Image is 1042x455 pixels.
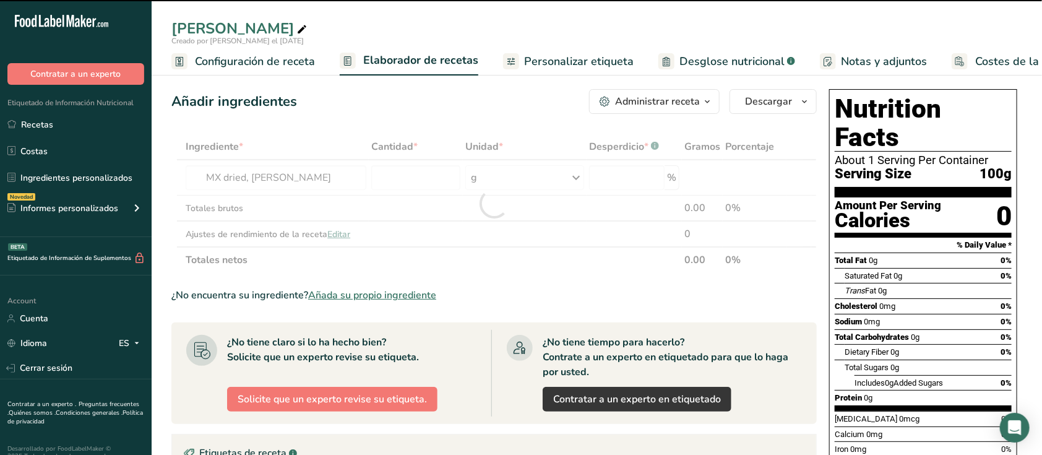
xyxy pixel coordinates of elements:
span: 0% [1001,332,1012,342]
button: Administrar receta [589,89,720,114]
span: 0g [869,256,877,265]
span: Elaborador de recetas [363,52,478,69]
span: Desglose nutricional [679,53,785,70]
button: Contratar a un experto [7,63,144,85]
span: 0% [1001,347,1012,357]
div: ES [119,336,144,351]
span: Serving Size [835,167,911,182]
button: Solicite que un experto revise su etiqueta. [227,387,437,412]
span: Total Carbohydrates [835,332,909,342]
a: Contratar a un experto . [7,400,76,409]
div: ¿No tiene tiempo para hacerlo? Contrate a un experto en etiquetado para que lo haga por usted. [543,335,802,379]
span: 0% [1001,317,1012,326]
a: Configuración de receta [171,48,315,76]
span: 0mg [850,444,866,454]
a: Política de privacidad [7,409,143,426]
a: Contratar a un experto en etiquetado [543,387,731,412]
span: 0g [864,393,872,402]
span: 0g [893,271,902,280]
span: Configuración de receta [195,53,315,70]
span: 0g [890,347,899,357]
span: Saturated Fat [845,271,892,280]
div: [PERSON_NAME] [171,17,309,40]
span: Total Sugars [845,363,889,372]
span: 0g [878,286,887,295]
span: 0% [1001,301,1012,311]
span: Solicite que un experto revise su etiqueta. [238,392,427,407]
span: Personalizar etiqueta [524,53,634,70]
span: Añada su propio ingrediente [308,288,436,303]
a: Condiciones generales . [56,409,123,417]
span: 0% [1001,378,1012,388]
span: Includes Added Sugars [855,378,943,388]
div: BETA [8,243,27,251]
span: Cholesterol [835,301,877,311]
i: Trans [845,286,865,295]
a: Preguntas frecuentes . [7,400,139,417]
span: 0mg [864,317,880,326]
span: 0mcg [899,414,919,423]
div: 0 [996,200,1012,233]
span: 100g [980,167,1012,182]
span: Protein [835,393,862,402]
span: 0% [1001,271,1012,280]
span: 0g [911,332,919,342]
a: Elaborador de recetas [340,46,478,76]
a: Desglose nutricional [658,48,795,76]
span: Fat [845,286,876,295]
span: [MEDICAL_DATA] [835,414,897,423]
h1: Nutrition Facts [835,95,1012,152]
div: Novedad [7,193,35,201]
span: Dietary Fiber [845,347,889,357]
span: 0g [890,363,899,372]
button: Descargar [730,89,817,114]
div: Añadir ingredientes [171,92,297,112]
span: Sodium [835,317,862,326]
section: % Daily Value * [835,238,1012,253]
div: ¿No tiene claro si lo ha hecho bien? Solicite que un experto revise su etiqueta. [227,335,419,365]
div: Calories [835,212,941,230]
span: Calcium [835,430,864,439]
span: 0% [1001,444,1012,454]
span: 0mg [879,301,895,311]
span: 0% [1001,256,1012,265]
a: Quiénes somos . [9,409,56,417]
span: 0mg [866,430,882,439]
a: Notas y adjuntos [820,48,927,76]
span: Creado por [PERSON_NAME] el [DATE] [171,36,304,46]
span: Iron [835,444,848,454]
a: Personalizar etiqueta [503,48,634,76]
div: Amount Per Serving [835,200,941,212]
div: Open Intercom Messenger [1000,413,1030,443]
a: Idioma [7,332,47,354]
div: ¿No encuentra su ingrediente? [171,288,817,303]
span: Total Fat [835,256,867,265]
span: 0g [885,378,893,388]
span: Notas y adjuntos [841,53,927,70]
div: Informes personalizados [7,202,118,215]
div: About 1 Serving Per Container [835,154,1012,167]
div: Administrar receta [615,94,700,109]
span: Descargar [745,94,792,109]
